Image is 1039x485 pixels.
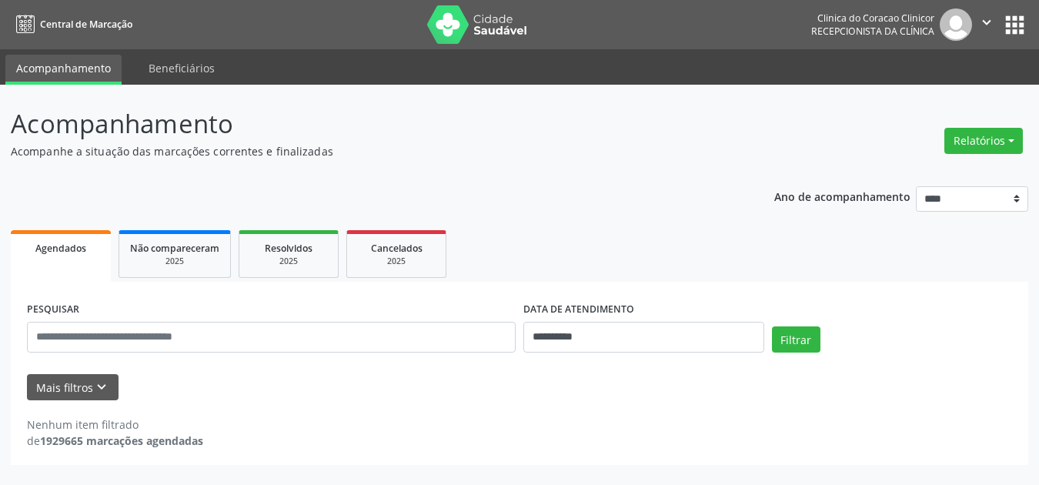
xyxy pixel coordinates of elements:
i:  [978,14,995,31]
strong: 1929665 marcações agendadas [40,433,203,448]
button: apps [1001,12,1028,38]
div: 2025 [130,256,219,267]
a: Acompanhamento [5,55,122,85]
div: 2025 [358,256,435,267]
label: DATA DE ATENDIMENTO [523,298,634,322]
p: Acompanhe a situação das marcações correntes e finalizadas [11,143,723,159]
span: Não compareceram [130,242,219,255]
button: Relatórios [944,128,1023,154]
p: Ano de acompanhamento [774,186,910,206]
i: keyboard_arrow_down [93,379,110,396]
button: Mais filtroskeyboard_arrow_down [27,374,119,401]
label: PESQUISAR [27,298,79,322]
span: Recepcionista da clínica [811,25,934,38]
span: Resolvidos [265,242,312,255]
span: Central de Marcação [40,18,132,31]
button: Filtrar [772,326,820,353]
button:  [972,8,1001,41]
div: Clinica do Coracao Clinicor [811,12,934,25]
span: Agendados [35,242,86,255]
a: Central de Marcação [11,12,132,37]
div: de [27,433,203,449]
img: img [940,8,972,41]
span: Cancelados [371,242,423,255]
div: 2025 [250,256,327,267]
div: Nenhum item filtrado [27,416,203,433]
a: Beneficiários [138,55,226,82]
p: Acompanhamento [11,105,723,143]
